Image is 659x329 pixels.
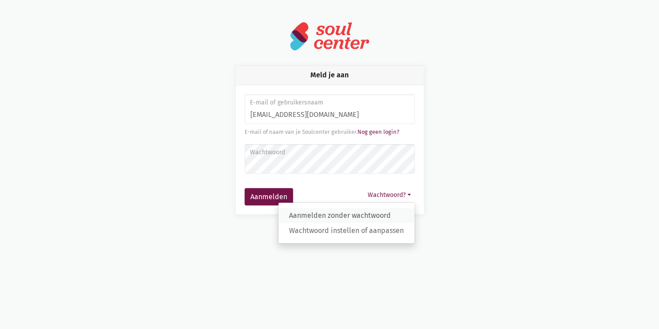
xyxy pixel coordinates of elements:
[289,21,370,51] img: logo-soulcenter-full.svg
[250,98,409,108] label: E-mail of gebruikersnaam
[278,202,415,244] div: Wachtwoord?
[236,66,424,85] div: Meld je aan
[364,188,415,202] button: Wachtwoord?
[250,148,409,157] label: Wachtwoord
[278,223,414,238] a: Wachtwoord instellen of aanpassen
[358,128,399,135] a: Nog geen login?
[278,208,414,223] a: Aanmelden zonder wachtwoord
[245,94,415,206] form: Aanmelden
[245,128,415,136] div: E-mail of naam van je Soulcenter gebruiker.
[245,188,293,206] button: Aanmelden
